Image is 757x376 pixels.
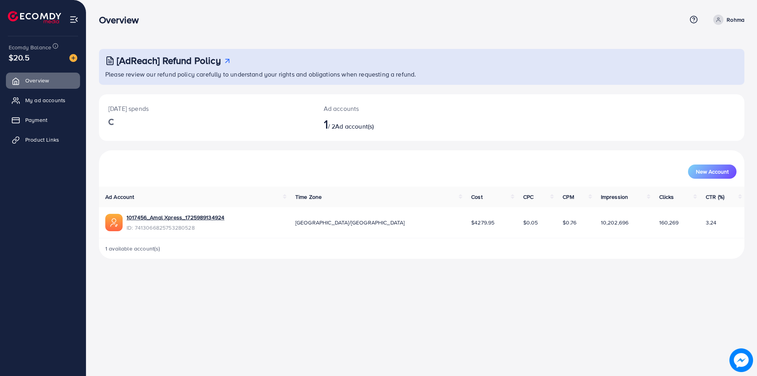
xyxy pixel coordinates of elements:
[99,14,145,26] h3: Overview
[25,96,65,104] span: My ad accounts
[127,224,224,232] span: ID: 7413066825753280528
[706,193,724,201] span: CTR (%)
[295,193,322,201] span: Time Zone
[601,193,628,201] span: Impression
[659,219,679,226] span: 160,269
[324,116,466,131] h2: / 2
[729,348,753,372] img: image
[523,193,533,201] span: CPC
[108,104,305,113] p: [DATE] spends
[6,112,80,128] a: Payment
[6,92,80,108] a: My ad accounts
[324,104,466,113] p: Ad accounts
[696,169,729,174] span: New Account
[117,55,221,66] h3: [AdReach] Refund Policy
[563,193,574,201] span: CPM
[471,193,483,201] span: Cost
[127,213,224,221] a: 1017456_Amal Xpress_1725989134924
[601,219,629,226] span: 10,202,696
[25,136,59,144] span: Product Links
[659,193,674,201] span: Clicks
[105,214,123,231] img: ic-ads-acc.e4c84228.svg
[69,54,77,62] img: image
[295,219,405,226] span: [GEOGRAPHIC_DATA]/[GEOGRAPHIC_DATA]
[727,15,744,24] p: Rohma
[105,245,160,253] span: 1 available account(s)
[563,219,576,226] span: $0.76
[105,193,134,201] span: Ad Account
[9,52,30,63] span: $20.5
[25,116,47,124] span: Payment
[6,132,80,148] a: Product Links
[471,219,494,226] span: $4279.95
[69,15,78,24] img: menu
[324,115,328,133] span: 1
[523,219,538,226] span: $0.05
[710,15,744,25] a: Rohma
[335,122,374,131] span: Ad account(s)
[8,11,61,23] img: logo
[9,43,51,51] span: Ecomdy Balance
[25,77,49,84] span: Overview
[688,165,736,179] button: New Account
[706,219,717,226] span: 3.24
[105,69,740,79] p: Please review our refund policy carefully to understand your rights and obligations when requesti...
[6,73,80,88] a: Overview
